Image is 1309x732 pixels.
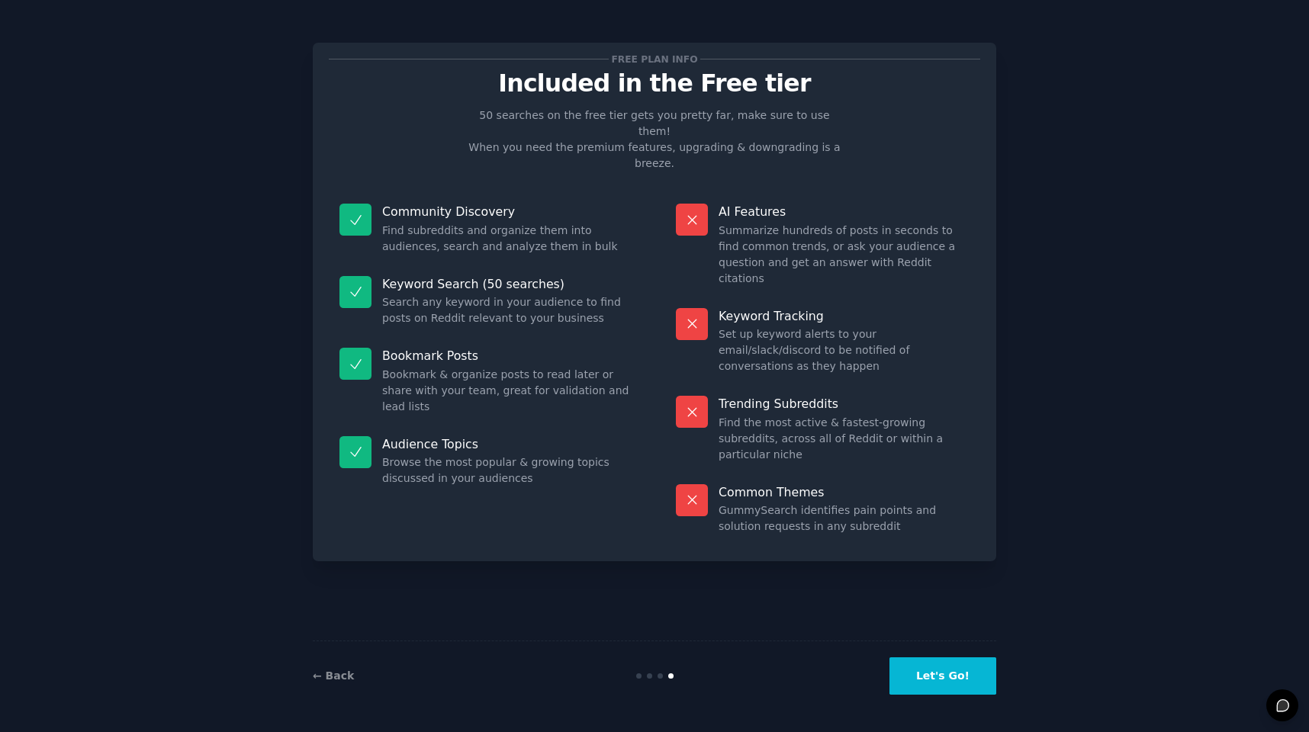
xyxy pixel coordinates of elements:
p: Included in the Free tier [329,70,980,97]
dd: Browse the most popular & growing topics discussed in your audiences [382,454,633,486]
dd: Find subreddits and organize them into audiences, search and analyze them in bulk [382,223,633,255]
p: Community Discovery [382,204,633,220]
dd: Set up keyword alerts to your email/slack/discord to be notified of conversations as they happen [719,326,970,374]
p: Audience Topics [382,436,633,452]
button: Let's Go! [889,657,996,695]
p: Keyword Search (50 searches) [382,276,633,292]
p: Common Themes [719,484,970,500]
p: 50 searches on the free tier gets you pretty far, make sure to use them! When you need the premiu... [462,108,847,172]
dd: GummySearch identifies pain points and solution requests in any subreddit [719,502,970,535]
span: Free plan info [609,51,700,67]
p: Bookmark Posts [382,348,633,364]
dd: Find the most active & fastest-growing subreddits, across all of Reddit or within a particular niche [719,415,970,463]
dd: Summarize hundreds of posts in seconds to find common trends, or ask your audience a question and... [719,223,970,287]
p: AI Features [719,204,970,220]
p: Trending Subreddits [719,396,970,412]
dd: Search any keyword in your audience to find posts on Reddit relevant to your business [382,294,633,326]
p: Keyword Tracking [719,308,970,324]
a: ← Back [313,669,354,682]
dd: Bookmark & organize posts to read later or share with your team, great for validation and lead lists [382,367,633,415]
